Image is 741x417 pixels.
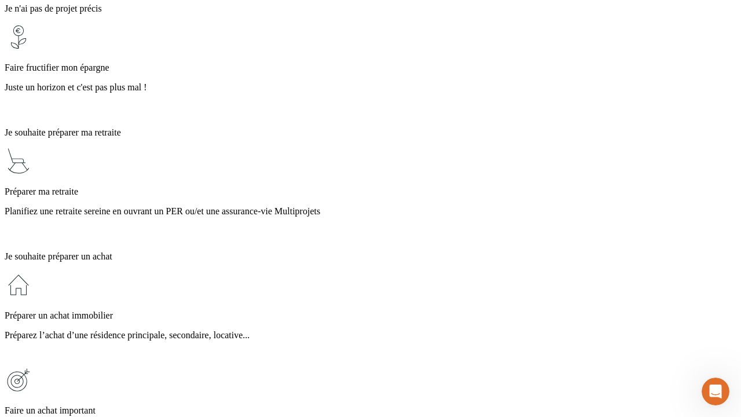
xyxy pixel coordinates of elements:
iframe: Intercom live chat [702,378,729,405]
p: Préparer ma retraite [5,186,736,197]
p: Préparez l’achat d’une résidence principale, secondaire, locative... [5,330,736,341]
p: Je souhaite préparer un achat [5,251,736,262]
p: Faire un achat important [5,405,736,416]
p: Planifiez une retraite sereine en ouvrant un PER ou/et une assurance-vie Multiprojets [5,206,736,217]
p: Je n'ai pas de projet précis [5,3,736,14]
p: Faire fructifier mon épargne [5,63,736,73]
p: Préparer un achat immobilier [5,310,736,321]
p: Juste un horizon et c'est pas plus mal ! [5,82,736,93]
p: Je souhaite préparer ma retraite [5,127,736,138]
